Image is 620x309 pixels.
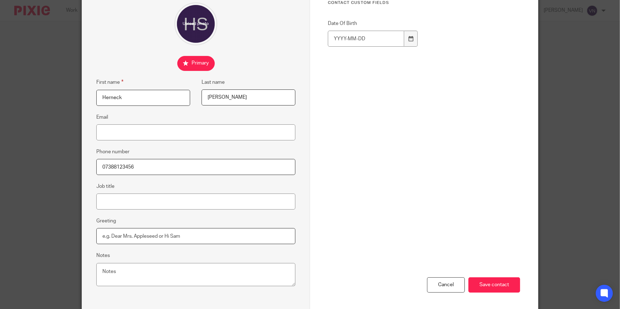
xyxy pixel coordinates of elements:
label: Date Of Birth [328,20,418,27]
label: Phone number [96,148,129,155]
input: YYYY-MM-DD [328,31,404,47]
input: Save contact [468,277,520,293]
label: Greeting [96,217,116,225]
label: Notes [96,252,110,259]
label: First name [96,78,123,86]
label: Email [96,114,108,121]
div: Cancel [427,277,465,293]
label: Last name [202,79,225,86]
input: e.g. Dear Mrs. Appleseed or Hi Sam [96,228,295,244]
label: Job title [96,183,115,190]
